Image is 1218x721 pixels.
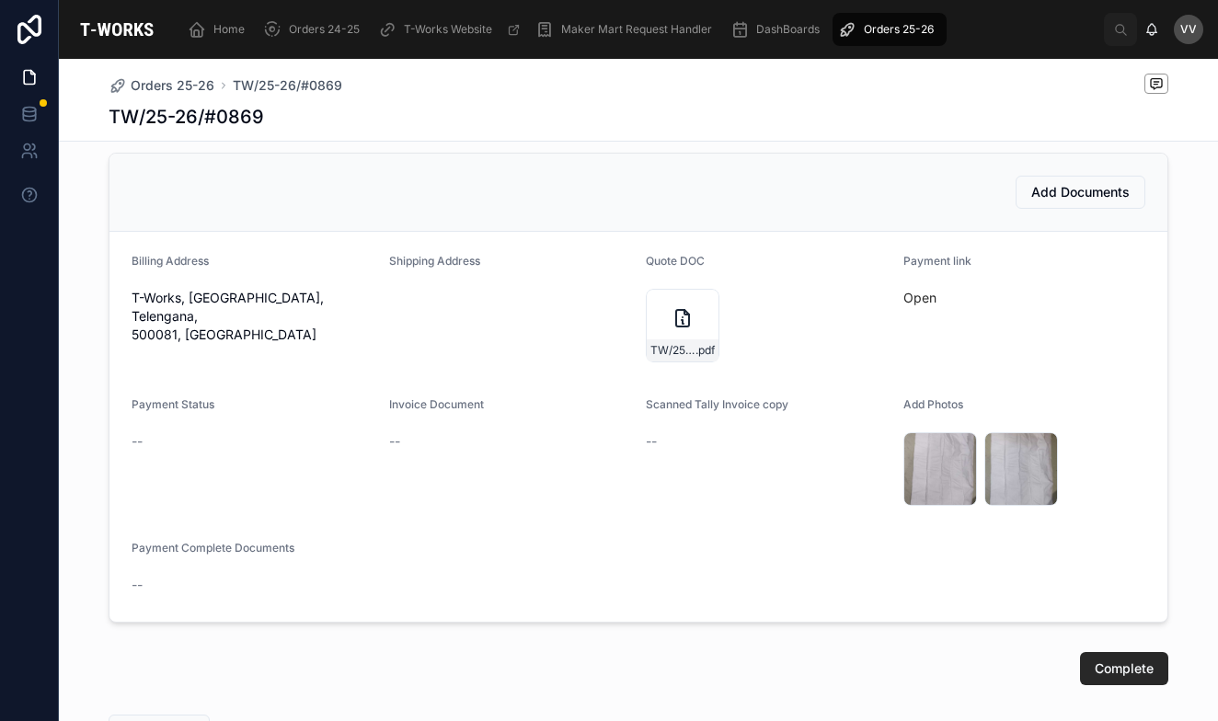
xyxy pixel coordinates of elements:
[132,432,143,451] span: --
[389,254,480,268] span: Shipping Address
[530,13,725,46] a: Maker Mart Request Handler
[1180,22,1197,37] span: VV
[903,290,936,305] a: Open
[175,9,1104,50] div: scrollable content
[213,22,245,37] span: Home
[132,541,294,555] span: Payment Complete Documents
[646,254,705,268] span: Quote DOC
[756,22,820,37] span: DashBoards
[132,397,214,411] span: Payment Status
[389,397,484,411] span: Invoice Document
[864,22,934,37] span: Orders 25-26
[109,104,264,130] h1: TW/25-26/#0869
[646,432,657,451] span: --
[233,76,342,95] a: TW/25-26/#0869
[1080,652,1168,685] button: Complete
[258,13,373,46] a: Orders 24-25
[650,343,695,358] span: TW/25-26/#0869
[373,13,530,46] a: T-Works Website
[182,13,258,46] a: Home
[561,22,712,37] span: Maker Mart Request Handler
[646,397,788,411] span: Scanned Tally Invoice copy
[725,13,833,46] a: DashBoards
[404,22,492,37] span: T-Works Website
[1016,176,1145,209] button: Add Documents
[289,22,360,37] span: Orders 24-25
[74,15,160,44] img: App logo
[132,254,209,268] span: Billing Address
[695,343,715,358] span: .pdf
[1031,183,1130,201] span: Add Documents
[1095,659,1154,678] span: Complete
[903,397,963,411] span: Add Photos
[132,289,374,344] span: T-Works, [GEOGRAPHIC_DATA], Telengana, 500081, [GEOGRAPHIC_DATA]
[132,576,143,594] span: --
[903,254,971,268] span: Payment link
[833,13,947,46] a: Orders 25-26
[131,76,214,95] span: Orders 25-26
[389,432,400,451] span: --
[109,76,214,95] a: Orders 25-26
